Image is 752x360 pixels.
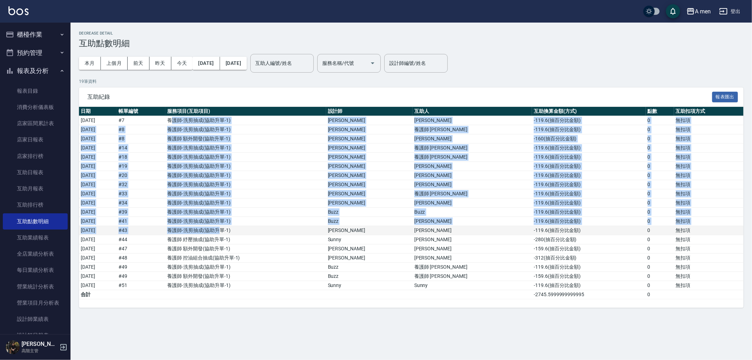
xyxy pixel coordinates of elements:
a: 店家區間累計表 [3,115,68,132]
td: -119.6 ( 抽百分比金額 ) [532,263,646,272]
td: -119.6 ( 抽百分比金額 ) [532,217,646,226]
td: # 49 [117,263,166,272]
td: 無扣項 [674,217,744,226]
td: 0 [646,217,674,226]
td: 養護師 [PERSON_NAME] [412,125,532,134]
td: [DATE] [79,272,117,281]
td: [PERSON_NAME] [412,235,532,244]
td: 養護師 控油組合抽成 ( 協助升單-1 ) [165,254,326,263]
td: -119.6 ( 抽百分比金額 ) [532,153,646,162]
td: 無扣項 [674,263,744,272]
th: 點數 [646,107,674,116]
td: 合計 [79,290,117,299]
td: [DATE] [79,116,117,125]
td: -119.6 ( 抽百分比金額 ) [532,162,646,171]
button: 昨天 [149,57,171,70]
td: 無扣項 [674,189,744,199]
td: 養護師-洗剪抽成 ( 協助升單-1 ) [165,199,326,208]
td: # 39 [117,208,166,217]
a: 互助點數明細 [3,213,68,230]
td: 養護師 [PERSON_NAME] [412,272,532,281]
button: save [666,4,680,18]
td: # 47 [117,244,166,254]
td: 0 [646,290,674,299]
td: [PERSON_NAME] [326,153,412,162]
td: # 51 [117,281,166,290]
a: 設計師日報表 [3,327,68,343]
td: 0 [646,153,674,162]
td: 無扣項 [674,208,744,217]
td: Sunny [412,281,532,290]
td: -119.6 ( 抽百分比金額 ) [532,281,646,290]
a: 報表目錄 [3,83,68,99]
button: [DATE] [220,57,247,70]
td: -119.6 ( 抽百分比金額 ) [532,171,646,180]
td: 無扣項 [674,272,744,281]
td: [PERSON_NAME] [412,254,532,263]
td: [PERSON_NAME] [326,189,412,199]
td: -280 ( 抽百分比金額 ) [532,235,646,244]
td: [PERSON_NAME] [412,226,532,235]
td: [DATE] [79,217,117,226]
td: # 44 [117,235,166,244]
td: 無扣項 [674,199,744,208]
th: 設計師 [326,107,412,116]
td: # 18 [117,153,166,162]
td: 無扣項 [674,125,744,134]
td: 養護師-洗剪抽成 ( 協助升單-1 ) [165,281,326,290]
td: -119.6 ( 抽百分比金額 ) [532,125,646,134]
td: Buzz [326,208,412,217]
td: 0 [646,272,674,281]
td: -119.6 ( 抽百分比金額 ) [532,189,646,199]
td: 無扣項 [674,162,744,171]
td: 0 [646,254,674,263]
td: [DATE] [79,254,117,263]
button: 上個月 [101,57,128,70]
td: -119.6 ( 抽百分比金額 ) [532,144,646,153]
td: -119.6 ( 抽百分比金額 ) [532,116,646,125]
td: 無扣項 [674,116,744,125]
td: -312 ( 抽百分比金額 ) [532,254,646,263]
td: [DATE] [79,125,117,134]
a: 設計師業績表 [3,311,68,327]
td: Buzz [326,263,412,272]
span: 互助紀錄 [87,93,712,100]
th: 互助換算金額(方式) [532,107,646,116]
button: 報表及分析 [3,62,68,80]
td: 0 [646,281,674,290]
td: 養護師-洗剪抽成 ( 協助升單-1 ) [165,171,326,180]
td: 0 [646,180,674,189]
td: [DATE] [79,180,117,189]
a: 營業統計分析表 [3,279,68,295]
button: 報表匯出 [712,92,738,103]
td: # 7 [117,116,166,125]
td: [PERSON_NAME] [326,244,412,254]
a: 互助日報表 [3,164,68,181]
a: 營業項目月分析表 [3,295,68,311]
td: 0 [646,171,674,180]
td: -119.6 ( 抽百分比金額 ) [532,226,646,235]
td: 養護師 額外開發 ( 協助升單-1 ) [165,244,326,254]
td: 養護師 [PERSON_NAME] [412,263,532,272]
td: -2745.5999999999995 [532,290,646,299]
td: [PERSON_NAME] [326,199,412,208]
td: 0 [646,144,674,153]
td: [DATE] [79,235,117,244]
td: # 33 [117,189,166,199]
td: [PERSON_NAME] [326,144,412,153]
button: 櫃檯作業 [3,25,68,44]
td: -119.6 ( 抽百分比金額 ) [532,180,646,189]
td: -159.6 ( 抽百分比金額 ) [532,244,646,254]
th: 互助扣項方式 [674,107,744,116]
td: [DATE] [79,281,117,290]
td: [DATE] [79,208,117,217]
td: 養護師-洗剪抽成 ( 協助升單-1 ) [165,153,326,162]
td: 0 [646,235,674,244]
td: 0 [646,134,674,144]
td: # 49 [117,272,166,281]
a: 消費分析儀表板 [3,99,68,115]
td: 養護師 額外開發 ( 協助升單-1 ) [165,134,326,144]
button: Open [367,57,378,69]
td: 0 [646,116,674,125]
button: [DATE] [192,57,220,70]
